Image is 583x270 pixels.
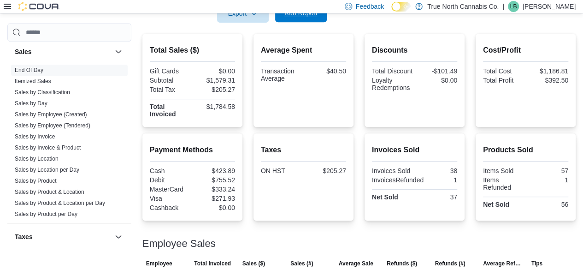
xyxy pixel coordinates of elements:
div: 37 [416,193,457,201]
span: Sales by Product & Location per Day [15,199,105,207]
div: Total Discount [372,67,413,75]
div: ON HST [261,167,302,174]
div: MasterCard [150,186,191,193]
span: Employee [146,260,172,267]
a: Sales by Invoice & Product [15,144,81,151]
h2: Average Spent [261,45,346,56]
div: 1 [427,176,457,184]
span: Tips [531,260,542,267]
p: True North Cannabis Co. [427,1,499,12]
span: End Of Day [15,66,43,74]
span: Average Sale [339,260,373,267]
div: $423.89 [194,167,235,174]
div: $0.00 [194,204,235,211]
div: $0.00 [416,77,457,84]
button: Sales [15,47,111,56]
div: Visa [150,195,191,202]
a: Sales by Classification [15,89,70,96]
div: Invoices Sold [372,167,413,174]
div: -$101.49 [416,67,457,75]
span: Export [223,4,263,23]
div: 56 [527,201,568,208]
h3: Taxes [15,232,33,241]
span: Feedback [356,2,384,11]
h2: Payment Methods [150,144,235,156]
div: $392.50 [527,77,568,84]
a: Sales by Location per Day [15,167,79,173]
img: Cova [18,2,60,11]
a: Sales by Location [15,156,59,162]
div: $1,579.31 [194,77,235,84]
h3: Employee Sales [142,238,216,249]
p: | [502,1,504,12]
h3: Sales [15,47,32,56]
button: Export [217,4,269,23]
a: Sales by Day [15,100,47,107]
div: InvoicesRefunded [372,176,424,184]
div: Sales [7,65,131,223]
div: Cash [150,167,191,174]
span: Refunds ($) [387,260,417,267]
div: $205.27 [305,167,346,174]
h2: Invoices Sold [372,144,457,156]
span: LB [510,1,517,12]
div: $0.00 [194,67,235,75]
a: Sales by Invoice [15,133,55,140]
span: Refunds (#) [435,260,465,267]
div: Items Sold [483,167,524,174]
div: Loyalty Redemptions [372,77,413,91]
a: Itemized Sales [15,78,51,84]
div: Transaction Average [261,67,302,82]
button: Taxes [15,232,111,241]
div: Subtotal [150,77,191,84]
span: Sales by Product per Day [15,210,77,218]
div: $1,784.58 [194,103,235,110]
strong: Net Sold [483,201,509,208]
h2: Discounts [372,45,457,56]
div: $271.93 [194,195,235,202]
span: Sales (#) [290,260,313,267]
span: Sales by Product & Location [15,188,84,196]
a: Sales by Product & Location per Day [15,200,105,206]
div: 57 [527,167,568,174]
input: Dark Mode [391,2,411,12]
div: Items Refunded [483,176,524,191]
span: Sales by Classification [15,89,70,96]
div: Total Cost [483,67,524,75]
div: $1,186.81 [527,67,568,75]
button: Sales [113,46,124,57]
span: Sales ($) [242,260,265,267]
div: Debit [150,176,191,184]
span: Sales by Product [15,177,57,185]
div: 1 [527,176,568,184]
div: $40.50 [305,67,346,75]
span: Average Refund [483,260,524,267]
div: $205.27 [194,86,235,93]
a: Sales by Product [15,178,57,184]
a: Sales by Employee (Created) [15,111,87,118]
div: Lori Burns [508,1,519,12]
div: $333.24 [194,186,235,193]
a: End Of Day [15,67,43,73]
div: $755.52 [194,176,235,184]
div: 38 [416,167,457,174]
div: Gift Cards [150,67,191,75]
div: Total Profit [483,77,524,84]
strong: Total Invoiced [150,103,176,118]
h2: Taxes [261,144,346,156]
div: Total Tax [150,86,191,93]
a: Sales by Product & Location [15,189,84,195]
p: [PERSON_NAME] [523,1,576,12]
span: Total Invoiced [194,260,231,267]
a: Sales by Employee (Tendered) [15,122,90,129]
div: Cashback [150,204,191,211]
span: Sales by Location per Day [15,166,79,174]
button: Taxes [113,231,124,242]
span: Itemized Sales [15,78,51,85]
